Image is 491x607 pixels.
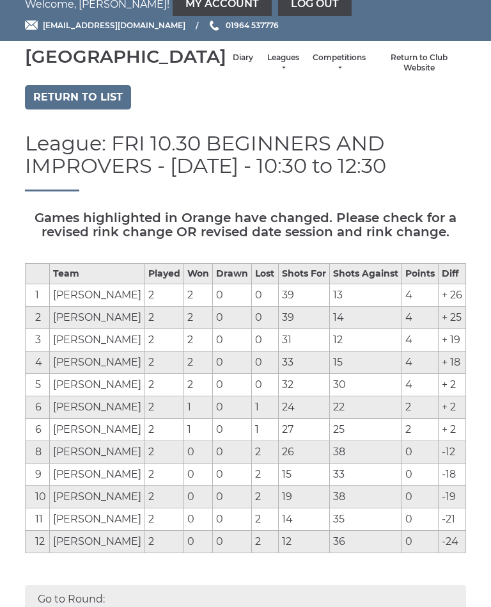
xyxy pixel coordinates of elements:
td: 13 [329,284,401,307]
td: 2 [145,307,184,329]
td: [PERSON_NAME] [50,284,145,307]
h1: League: FRI 10.30 BEGINNERS AND IMPROVERS - [DATE] - 10:30 to 12:30 [25,132,466,191]
td: 9 [26,464,50,486]
td: 3 [26,329,50,352]
td: 0 [252,352,278,374]
td: 2 [145,531,184,553]
td: 0 [213,464,252,486]
td: 0 [252,329,278,352]
td: 27 [278,419,329,441]
td: 0 [401,531,438,553]
td: -24 [438,531,465,553]
td: 1 [26,284,50,307]
td: + 18 [438,352,465,374]
td: 2 [145,329,184,352]
td: 24 [278,396,329,419]
td: [PERSON_NAME] [50,464,145,486]
th: Shots For [278,264,329,284]
td: 0 [401,508,438,531]
td: 4 [401,352,438,374]
td: 25 [329,419,401,441]
td: 4 [26,352,50,374]
td: 38 [329,441,401,464]
a: Phone us 01964 537776 [208,19,279,31]
td: 0 [213,307,252,329]
td: 39 [278,307,329,329]
td: -18 [438,464,465,486]
img: Email [25,20,38,30]
td: 2 [252,486,278,508]
td: 0 [213,374,252,396]
a: Return to list [25,85,131,109]
td: + 25 [438,307,465,329]
td: 33 [329,464,401,486]
th: Shots Against [329,264,401,284]
th: Lost [252,264,278,284]
td: [PERSON_NAME] [50,374,145,396]
td: -19 [438,486,465,508]
td: 2 [145,486,184,508]
td: 2 [252,508,278,531]
td: 4 [401,307,438,329]
td: 2 [401,419,438,441]
td: 1 [184,419,213,441]
a: Leagues [266,53,300,74]
th: Drawn [213,264,252,284]
td: [PERSON_NAME] [50,329,145,352]
td: 36 [329,531,401,553]
td: 12 [26,531,50,553]
td: 2 [145,352,184,374]
td: 0 [213,441,252,464]
h5: Games highlighted in Orange have changed. Please check for a revised rink change OR revised date ... [25,211,466,239]
td: [PERSON_NAME] [50,508,145,531]
td: -21 [438,508,465,531]
td: 1 [252,419,278,441]
td: 14 [329,307,401,329]
img: Phone us [210,20,219,31]
span: [EMAIL_ADDRESS][DOMAIN_NAME] [43,20,185,30]
td: 4 [401,284,438,307]
td: 2 [26,307,50,329]
th: Points [401,264,438,284]
td: + 26 [438,284,465,307]
td: 15 [329,352,401,374]
td: 10 [26,486,50,508]
td: [PERSON_NAME] [50,307,145,329]
td: 6 [26,396,50,419]
td: 0 [184,486,213,508]
td: 0 [401,486,438,508]
td: 0 [252,284,278,307]
td: 0 [184,464,213,486]
td: 0 [213,329,252,352]
th: Won [184,264,213,284]
td: 33 [278,352,329,374]
th: Played [145,264,184,284]
a: Diary [233,53,253,63]
div: [GEOGRAPHIC_DATA] [25,47,226,67]
td: + 19 [438,329,465,352]
td: 32 [278,374,329,396]
td: 15 [278,464,329,486]
td: 19 [278,486,329,508]
td: + 2 [438,396,465,419]
td: 22 [329,396,401,419]
td: 2 [184,284,213,307]
td: + 2 [438,374,465,396]
td: 0 [252,307,278,329]
td: 4 [401,329,438,352]
td: 2 [145,508,184,531]
td: 0 [213,352,252,374]
td: [PERSON_NAME] [50,531,145,553]
td: [PERSON_NAME] [50,486,145,508]
td: 31 [278,329,329,352]
td: 26 [278,441,329,464]
td: 11 [26,508,50,531]
td: 2 [145,396,184,419]
a: Competitions [313,53,366,74]
td: 0 [401,464,438,486]
a: Email [EMAIL_ADDRESS][DOMAIN_NAME] [25,19,185,31]
td: 0 [213,508,252,531]
td: 6 [26,419,50,441]
a: Return to Club Website [378,53,460,74]
td: [PERSON_NAME] [50,396,145,419]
